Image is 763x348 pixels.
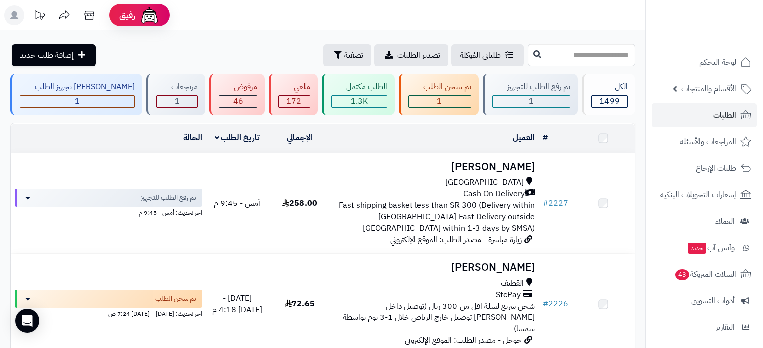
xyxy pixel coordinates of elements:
a: ملغي 172 [267,74,319,115]
a: طلبات الإرجاع [652,156,757,180]
span: 1 [437,95,442,107]
a: الطلب مكتمل 1.3K [320,74,397,115]
span: 1 [75,95,80,107]
span: 1.3K [351,95,368,107]
span: زيارة مباشرة - مصدر الطلب: الموقع الإلكتروني [390,234,522,246]
div: Open Intercom Messenger [15,309,39,333]
div: مرتجعات [156,81,198,93]
a: تم شحن الطلب 1 [397,74,481,115]
button: تصفية [323,44,371,66]
a: المراجعات والأسئلة [652,130,757,154]
a: الطلبات [652,103,757,127]
span: أدوات التسويق [691,294,735,308]
span: 72.65 [285,298,315,310]
div: 1 [20,96,134,107]
span: السلات المتروكة [674,267,736,281]
a: تصدير الطلبات [374,44,448,66]
a: الحالة [183,132,202,144]
span: وآتس آب [687,241,735,255]
a: طلباتي المُوكلة [451,44,524,66]
div: [PERSON_NAME] تجهيز الطلب [20,81,135,93]
a: #2226 [543,298,568,310]
span: [DATE] - [DATE] 4:18 م [212,292,262,316]
span: العملاء [715,214,735,228]
span: أمس - 9:45 م [214,197,260,209]
div: 172 [279,96,309,107]
span: 172 [286,95,301,107]
a: مرفوض 46 [207,74,267,115]
a: العملاء [652,209,757,233]
span: 258.00 [282,197,317,209]
div: الكل [591,81,628,93]
div: 1277 [332,96,387,107]
a: العميل [513,132,535,144]
a: إضافة طلب جديد [12,44,96,66]
div: تم رفع الطلب للتجهيز [492,81,570,93]
a: إشعارات التحويلات البنكية [652,183,757,207]
span: لوحة التحكم [699,55,736,69]
a: تم رفع الطلب للتجهيز 1 [481,74,580,115]
span: تم شحن الطلب [155,294,196,304]
div: 1 [409,96,471,107]
span: إشعارات التحويلات البنكية [660,188,736,202]
span: StcPay [496,289,521,301]
span: التقارير [716,320,735,334]
span: # [543,298,548,310]
a: مرتجعات 1 [144,74,207,115]
div: 1 [157,96,197,107]
div: 46 [219,96,257,107]
a: أدوات التسويق [652,289,757,313]
a: تاريخ الطلب [215,132,260,144]
h3: [PERSON_NAME] [335,161,534,173]
a: السلات المتروكة43 [652,262,757,286]
span: Cash On Delivery [463,188,525,200]
span: شحن سريع لسلة اقل من 300 ريال (توصيل داخل [PERSON_NAME] توصيل خارج الرياض خلال 1-3 يوم بواسطة سمسا) [343,300,535,335]
span: تم رفع الطلب للتجهيز [141,193,196,203]
span: رفيق [119,9,135,21]
div: 1 [493,96,570,107]
span: المراجعات والأسئلة [680,135,736,149]
span: 1 [175,95,180,107]
a: لوحة التحكم [652,50,757,74]
a: وآتس آبجديد [652,236,757,260]
span: 1 [529,95,534,107]
span: 1499 [599,95,620,107]
a: #2227 [543,197,568,209]
span: الطلبات [713,108,736,122]
span: جوجل - مصدر الطلب: الموقع الإلكتروني [405,334,522,346]
a: تحديثات المنصة [27,5,52,28]
h3: [PERSON_NAME] [335,262,534,273]
a: الكل1499 [580,74,637,115]
a: [PERSON_NAME] تجهيز الطلب 1 [8,74,144,115]
span: Fast shipping basket less than SR 300 (Delivery within [GEOGRAPHIC_DATA] Fast Delivery outside [G... [339,199,535,234]
span: القطيف [501,278,524,289]
span: إضافة طلب جديد [20,49,74,61]
span: جديد [688,243,706,254]
div: اخر تحديث: أمس - 9:45 م [15,207,202,217]
a: التقارير [652,315,757,339]
span: # [543,197,548,209]
a: # [543,132,548,144]
div: تم شحن الطلب [408,81,471,93]
span: 46 [233,95,243,107]
div: ملغي [278,81,310,93]
span: طلباتي المُوكلة [460,49,501,61]
div: مرفوض [219,81,257,93]
span: تصفية [344,49,363,61]
span: [GEOGRAPHIC_DATA] [445,177,524,188]
span: 43 [675,269,689,280]
span: تصدير الطلبات [397,49,440,61]
img: ai-face.png [139,5,160,25]
span: طلبات الإرجاع [696,161,736,175]
span: الأقسام والمنتجات [681,82,736,96]
div: الطلب مكتمل [331,81,387,93]
div: اخر تحديث: [DATE] - [DATE] 7:24 ص [15,308,202,318]
a: الإجمالي [287,132,312,144]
